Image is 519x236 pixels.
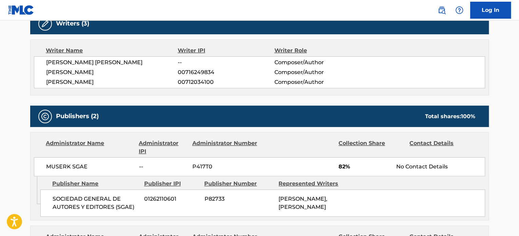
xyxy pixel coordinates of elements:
span: 00712034100 [178,78,274,86]
span: [PERSON_NAME] [46,78,178,86]
span: -- [178,58,274,67]
div: Writer Role [274,47,362,55]
span: 100 % [461,113,475,120]
span: [PERSON_NAME], [PERSON_NAME] [278,196,327,210]
span: MUSERK SGAE [46,163,134,171]
a: Log In [470,2,511,19]
div: Administrator Number [192,139,258,156]
div: Administrator Name [46,139,134,156]
div: Publisher Number [204,180,273,188]
img: Publishers [41,112,49,121]
span: Composer/Author [274,68,362,76]
img: search [438,6,446,14]
div: Help [453,3,466,17]
span: 01262110601 [144,195,199,203]
div: Administrator IPI [139,139,187,156]
span: Composer/Author [274,58,362,67]
div: Publisher IPI [144,180,199,188]
span: P417T0 [192,163,258,171]
div: Represented Writers [278,180,348,188]
h5: Publishers (2) [56,112,99,120]
span: 82% [339,163,391,171]
img: help [455,6,463,14]
span: SOCIEDAD GENERAL DE AUTORES Y EDITORES (SGAE) [53,195,139,211]
span: Composer/Author [274,78,362,86]
div: Writer IPI [178,47,274,55]
div: Publisher Name [52,180,139,188]
div: Collection Share [339,139,404,156]
span: -- [139,163,187,171]
img: Writers [41,20,49,28]
h5: Writers (3) [56,20,89,28]
span: [PERSON_NAME] [PERSON_NAME] [46,58,178,67]
a: Public Search [435,3,448,17]
div: Writer Name [46,47,178,55]
div: Total shares: [425,112,475,121]
div: Contact Details [409,139,475,156]
span: 00716249834 [178,68,274,76]
div: No Contact Details [396,163,485,171]
span: [PERSON_NAME] [46,68,178,76]
img: MLC Logo [8,5,34,15]
span: P82733 [204,195,273,203]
